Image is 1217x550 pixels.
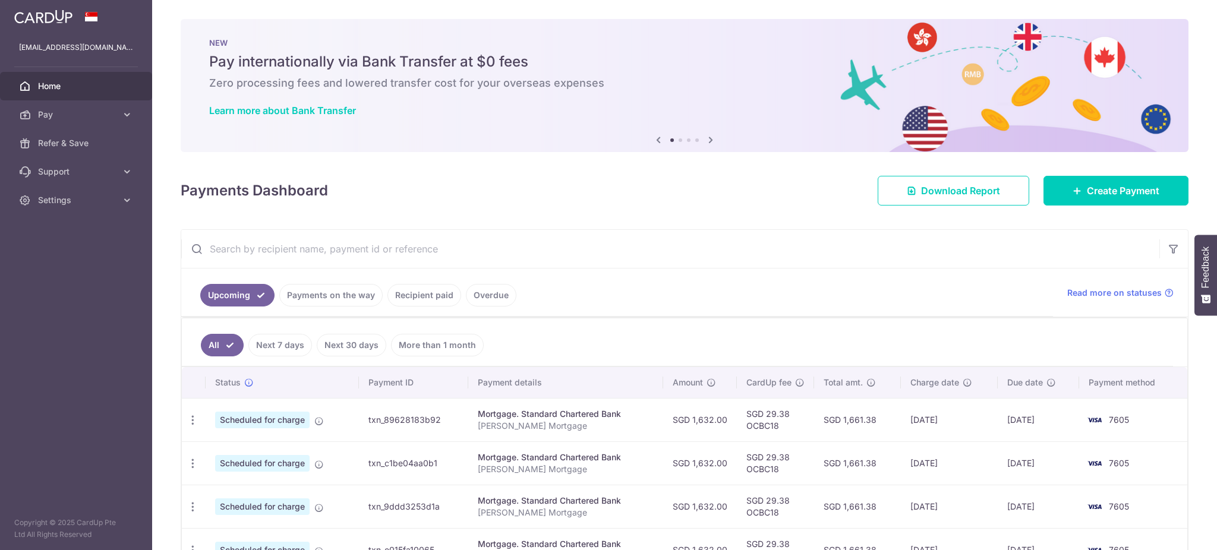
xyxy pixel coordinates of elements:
[814,485,901,528] td: SGD 1,661.38
[38,109,116,121] span: Pay
[468,367,663,398] th: Payment details
[1141,514,1205,544] iframe: Opens a widget where you can find more information
[1109,501,1129,511] span: 7605
[478,451,653,463] div: Mortgage. Standard Chartered Bank
[209,52,1160,71] h5: Pay internationally via Bank Transfer at $0 fees
[215,498,310,515] span: Scheduled for charge
[359,485,469,528] td: txn_9ddd3253d1a
[19,42,133,53] p: [EMAIL_ADDRESS][DOMAIN_NAME]
[215,412,310,428] span: Scheduled for charge
[201,334,244,356] a: All
[478,507,653,519] p: [PERSON_NAME] Mortgage
[878,176,1029,206] a: Download Report
[38,137,116,149] span: Refer & Save
[1007,377,1043,388] span: Due date
[1083,500,1106,514] img: Bank Card
[181,230,1159,268] input: Search by recipient name, payment id or reference
[998,441,1079,485] td: [DATE]
[1200,246,1211,288] span: Feedback
[814,398,901,441] td: SGD 1,661.38
[359,398,469,441] td: txn_89628183b92
[901,441,998,485] td: [DATE]
[901,398,998,441] td: [DATE]
[209,76,1160,90] h6: Zero processing fees and lowered transfer cost for your overseas expenses
[737,485,814,528] td: SGD 29.38 OCBC18
[200,284,275,306] a: Upcoming
[921,184,1000,198] span: Download Report
[359,441,469,485] td: txn_c1be04aa0b1
[998,485,1079,528] td: [DATE]
[478,420,653,432] p: [PERSON_NAME] Mortgage
[663,441,737,485] td: SGD 1,632.00
[181,180,328,201] h4: Payments Dashboard
[215,377,241,388] span: Status
[317,334,386,356] a: Next 30 days
[478,463,653,475] p: [PERSON_NAME] Mortgage
[14,10,72,24] img: CardUp
[387,284,461,306] a: Recipient paid
[1079,367,1187,398] th: Payment method
[478,495,653,507] div: Mortgage. Standard Chartered Bank
[181,19,1188,152] img: Bank transfer banner
[737,398,814,441] td: SGD 29.38 OCBC18
[1109,458,1129,468] span: 7605
[359,367,469,398] th: Payment ID
[1067,287,1174,299] a: Read more on statuses
[209,105,356,116] a: Learn more about Bank Transfer
[466,284,516,306] a: Overdue
[1083,456,1106,470] img: Bank Card
[391,334,484,356] a: More than 1 month
[910,377,959,388] span: Charge date
[901,485,998,528] td: [DATE]
[1083,413,1106,427] img: Bank Card
[814,441,901,485] td: SGD 1,661.38
[1087,184,1159,198] span: Create Payment
[209,38,1160,48] p: NEW
[1109,415,1129,425] span: 7605
[1194,235,1217,315] button: Feedback - Show survey
[998,398,1079,441] td: [DATE]
[279,284,383,306] a: Payments on the way
[746,377,792,388] span: CardUp fee
[248,334,312,356] a: Next 7 days
[663,485,737,528] td: SGD 1,632.00
[824,377,863,388] span: Total amt.
[38,80,116,92] span: Home
[1067,287,1162,299] span: Read more on statuses
[38,166,116,178] span: Support
[737,441,814,485] td: SGD 29.38 OCBC18
[478,408,653,420] div: Mortgage. Standard Chartered Bank
[478,538,653,550] div: Mortgage. Standard Chartered Bank
[215,455,310,472] span: Scheduled for charge
[673,377,703,388] span: Amount
[38,194,116,206] span: Settings
[663,398,737,441] td: SGD 1,632.00
[1043,176,1188,206] a: Create Payment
